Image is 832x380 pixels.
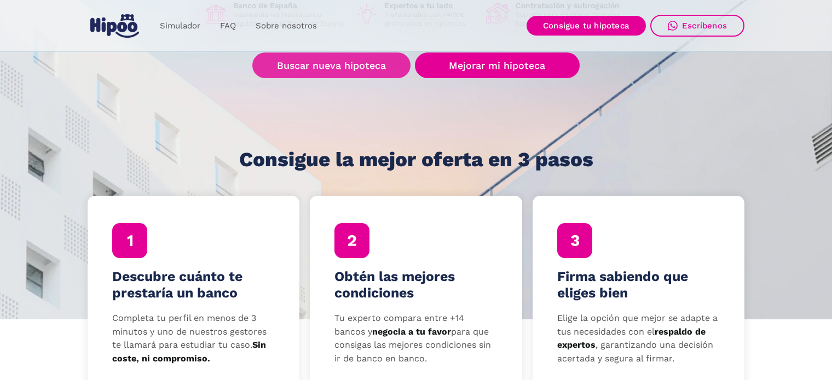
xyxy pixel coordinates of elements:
[334,268,498,301] h4: Obtén las mejores condiciones
[150,15,210,37] a: Simulador
[239,149,593,171] h1: Consigue la mejor oferta en 3 pasos
[415,52,580,78] a: Mejorar mi hipoteca
[88,10,141,42] a: home
[682,21,727,31] div: Escríbenos
[372,326,451,337] strong: negocia a tu favor
[112,268,275,301] h4: Descubre cuánto te prestaría un banco
[252,52,411,78] a: Buscar nueva hipoteca
[112,312,275,366] p: Completa tu perfil en menos de 3 minutos y uno de nuestros gestores te llamará para estudiar tu c...
[246,15,327,37] a: Sobre nosotros
[650,15,744,37] a: Escríbenos
[557,312,720,366] p: Elige la opción que mejor se adapte a tus necesidades con el , garantizando una decisión acertada...
[210,15,246,37] a: FAQ
[112,340,266,364] strong: Sin coste, ni compromiso.
[557,268,720,301] h4: Firma sabiendo que eliges bien
[527,16,646,36] a: Consigue tu hipoteca
[334,312,498,366] p: Tu experto compara entre +14 bancos y para que consigas las mejores condiciones sin ir de banco e...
